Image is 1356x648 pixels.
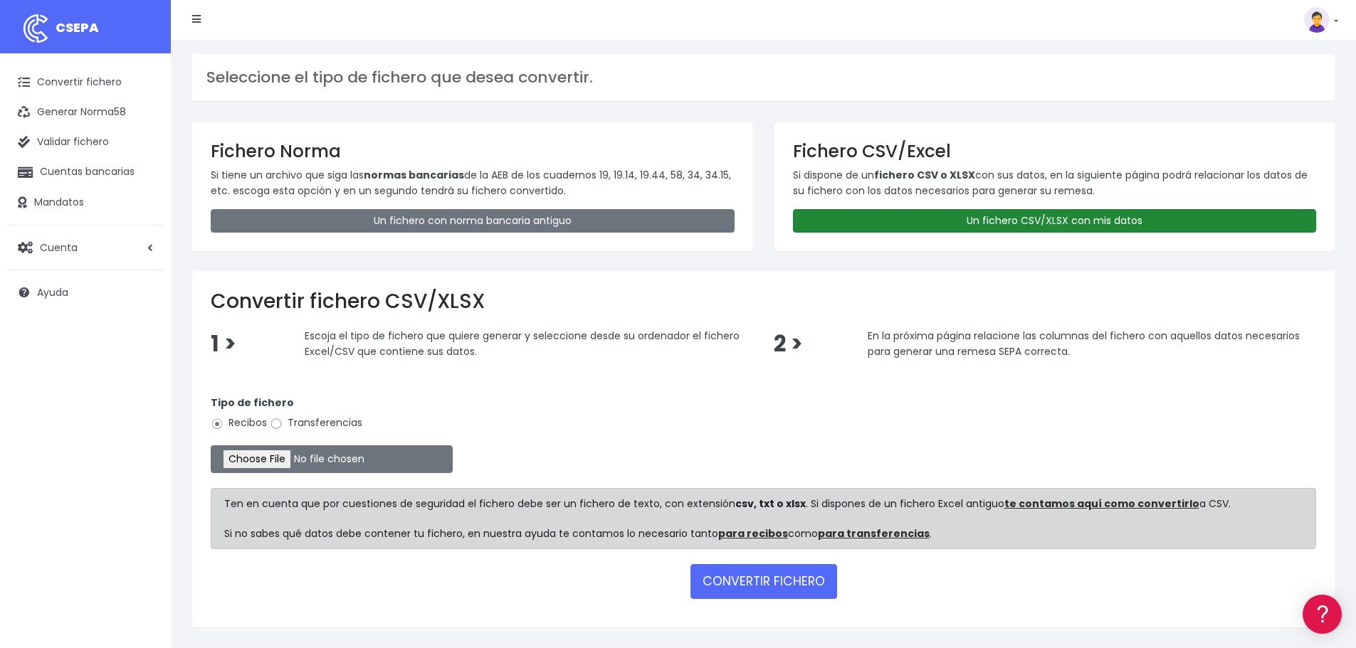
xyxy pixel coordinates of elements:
a: POWERED BY ENCHANT [196,410,274,423]
a: Videotutoriales [14,224,270,246]
a: para transferencias [818,526,930,541]
span: Ayuda [37,285,68,299]
div: Ten en cuenta que por cuestiones de seguridad el fichero debe ser un fichero de texto, con extens... [211,488,1316,549]
span: En la próxima página relacione las columnas del fichero con aquellos datos necesarios para genera... [868,329,1300,358]
a: Formatos [14,180,270,202]
label: Transferencias [270,415,362,430]
button: Contáctanos [14,381,270,405]
div: Programadores [14,341,270,355]
div: Información general [14,99,270,112]
strong: csv, txt o xlsx [735,496,806,511]
a: Un fichero con norma bancaria antiguo [211,209,735,233]
span: CSEPA [56,18,99,36]
a: API [14,363,270,386]
span: Escoja el tipo de fichero que quiere generar y seleccione desde su ordenador el fichero Excel/CSV... [305,329,740,358]
div: Facturación [14,282,270,296]
img: profile [1304,7,1330,33]
a: Mandatos [7,188,164,218]
p: Si tiene un archivo que siga las de la AEB de los cuadernos 19, 19.14, 19.44, 58, 34, 34.15, etc.... [211,167,735,199]
a: Problemas habituales [14,202,270,224]
img: logo [18,11,53,46]
h2: Convertir fichero CSV/XLSX [211,290,1316,314]
strong: fichero CSV o XLSX [874,168,975,182]
p: Si dispone de un con sus datos, en la siguiente página podrá relacionar los datos de su fichero c... [793,167,1317,199]
a: te contamos aquí como convertirlo [1004,496,1199,511]
a: Perfiles de empresas [14,246,270,268]
a: Información general [14,121,270,143]
span: Cuenta [40,240,78,254]
a: Un fichero CSV/XLSX con mis datos [793,209,1317,233]
a: para recibos [718,526,788,541]
a: General [14,305,270,327]
span: 2 > [774,329,803,359]
strong: Tipo de fichero [211,395,294,410]
h3: Seleccione el tipo de fichero que desea convertir. [206,68,1320,87]
a: Convertir fichero [7,68,164,97]
a: Validar fichero [7,127,164,157]
a: Cuentas bancarias [7,157,164,187]
div: Convertir ficheros [14,157,270,171]
h3: Fichero CSV/Excel [793,141,1317,161]
strong: normas bancarias [364,168,464,182]
a: Ayuda [7,277,164,307]
a: Cuenta [7,233,164,262]
button: CONVERTIR FICHERO [690,564,837,598]
a: Generar Norma58 [7,97,164,127]
span: 1 > [211,329,236,359]
h3: Fichero Norma [211,141,735,161]
label: Recibos [211,415,267,430]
